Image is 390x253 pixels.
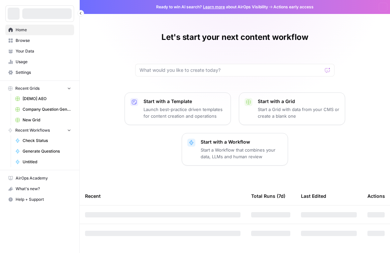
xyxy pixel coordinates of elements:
p: Start with a Workflow [201,139,282,145]
div: Recent [85,187,241,205]
button: Help + Support [5,194,74,205]
span: [DEMO] AEO [23,96,71,102]
div: Actions [367,187,385,205]
a: Company Question Generation [12,104,74,115]
a: Untitled [12,157,74,167]
button: Recent Workflows [5,125,74,135]
div: Total Runs (7d) [251,187,285,205]
a: AirOps Academy [5,173,74,184]
span: Actions early access [273,4,314,10]
a: Usage [5,57,74,67]
button: What's new? [5,184,74,194]
a: Settings [5,67,74,78]
h1: Let's start your next content workflow [161,32,308,43]
input: What would you like to create today? [140,67,322,73]
span: Generate Questions [23,148,71,154]
span: Company Question Generation [23,106,71,112]
a: Browse [5,35,74,46]
a: [DEMO] AEO [12,93,74,104]
button: Start with a GridStart a Grid with data from your CMS or create a blank one [239,92,345,125]
span: AirOps Academy [16,175,71,181]
span: Recent Workflows [15,127,50,133]
span: Recent Grids [15,85,40,91]
span: Help + Support [16,196,71,202]
p: Start a Grid with data from your CMS or create a blank one [258,106,340,119]
a: Your Data [5,46,74,57]
span: New Grid [23,117,71,123]
span: Settings [16,69,71,75]
div: What's new? [6,184,74,194]
p: Start with a Grid [258,98,340,105]
p: Start a Workflow that combines your data, LLMs and human review [201,147,282,160]
a: New Grid [12,115,74,125]
a: Generate Questions [12,146,74,157]
button: Recent Grids [5,83,74,93]
a: Learn more [203,4,225,9]
span: Usage [16,59,71,65]
span: Your Data [16,48,71,54]
span: Ready to win AI search? about AirOps Visibility [156,4,268,10]
span: Home [16,27,71,33]
span: Untitled [23,159,71,165]
span: Browse [16,38,71,44]
span: Check Status [23,138,71,144]
button: Start with a TemplateLaunch best-practice driven templates for content creation and operations [125,92,231,125]
a: Check Status [12,135,74,146]
a: Home [5,25,74,35]
button: Start with a WorkflowStart a Workflow that combines your data, LLMs and human review [182,133,288,166]
p: Launch best-practice driven templates for content creation and operations [144,106,225,119]
p: Start with a Template [144,98,225,105]
div: Last Edited [301,187,326,205]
